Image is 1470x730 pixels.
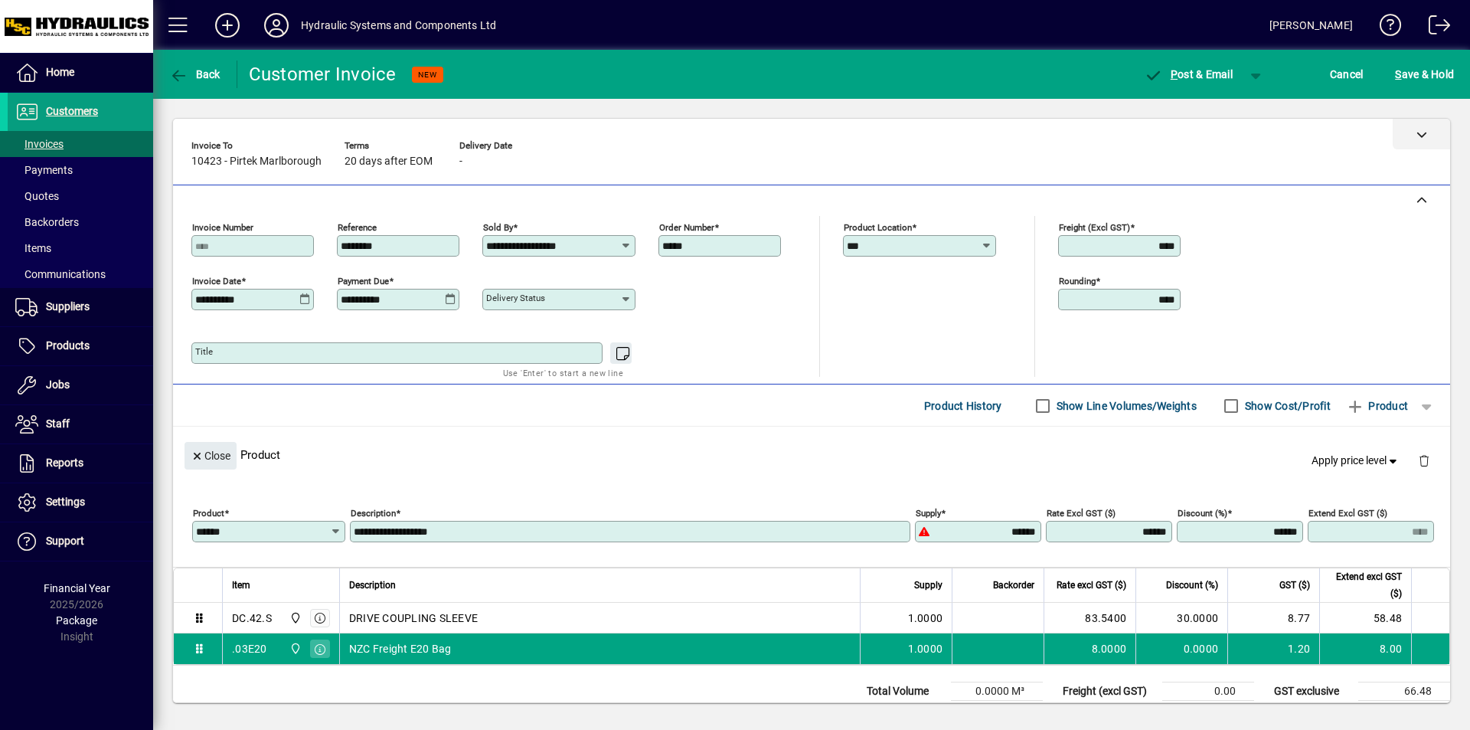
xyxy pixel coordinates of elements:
span: Jobs [46,378,70,391]
td: 58.48 [1319,603,1411,633]
a: Support [8,522,153,561]
span: Home [46,66,74,78]
span: Apply price level [1312,453,1400,469]
mat-label: Description [351,508,396,519]
a: Invoices [8,131,153,157]
div: .03E20 [232,641,267,656]
span: Back [169,68,220,80]
mat-label: Extend excl GST ($) [1308,508,1387,519]
mat-label: Order number [659,222,714,233]
td: GST exclusive [1266,683,1358,701]
mat-label: Delivery status [486,293,545,303]
mat-label: Payment due [338,276,389,286]
td: 8.77 [1227,603,1319,633]
span: Reports [46,457,83,469]
span: Supply [914,577,942,594]
mat-label: Product [193,508,224,519]
a: Payments [8,157,153,183]
span: HSC [286,640,303,657]
button: Save & Hold [1391,61,1458,88]
span: NEW [418,70,437,80]
span: ost & Email [1144,68,1233,80]
mat-label: Product location [844,222,912,233]
td: 1.20 [1227,633,1319,664]
mat-label: Rate excl GST ($) [1047,508,1116,519]
span: Payments [15,164,73,176]
td: 0.0000 M³ [951,683,1043,701]
span: Products [46,339,90,352]
span: Close [191,444,230,469]
a: Home [8,54,153,92]
td: Rounding [1055,701,1162,719]
span: Customers [46,105,98,117]
span: HSC [286,610,303,627]
a: Quotes [8,183,153,209]
span: Description [349,577,396,594]
button: Cancel [1326,61,1367,88]
a: Reports [8,444,153,483]
a: Communications [8,261,153,287]
span: Product History [924,394,1002,418]
td: 9.97 [1358,701,1450,719]
span: S [1395,68,1401,80]
mat-hint: Use 'Enter' to start a new line [503,364,623,381]
td: 0.00 [1162,683,1254,701]
div: [PERSON_NAME] [1269,13,1353,38]
span: - [459,155,462,168]
td: 8.00 [1319,633,1411,664]
button: Product History [918,392,1008,420]
td: Freight (excl GST) [1055,683,1162,701]
span: Suppliers [46,300,90,313]
span: Rate excl GST ($) [1057,577,1126,594]
a: Staff [8,405,153,444]
span: 1.0000 [908,641,943,656]
a: Products [8,327,153,365]
a: Backorders [8,209,153,235]
td: GST [1266,701,1358,719]
app-page-header-button: Close [181,448,240,462]
div: DC.42.S [232,611,272,626]
a: Suppliers [8,288,153,326]
mat-label: Rounding [1059,276,1096,286]
span: Cancel [1330,62,1364,87]
button: Back [165,61,224,88]
button: Post & Email [1136,61,1240,88]
a: Knowledge Base [1368,3,1402,53]
label: Show Line Volumes/Weights [1053,398,1197,414]
span: Backorders [15,216,79,228]
mat-label: Sold by [483,222,513,233]
td: 66.48 [1358,683,1450,701]
span: GST ($) [1279,577,1310,594]
app-page-header-button: Delete [1406,453,1442,467]
span: P [1171,68,1178,80]
span: Invoices [15,138,64,150]
span: ave & Hold [1395,62,1454,87]
app-page-header-button: Back [153,61,237,88]
span: Quotes [15,190,59,202]
label: Show Cost/Profit [1242,398,1331,414]
span: 1.0000 [908,611,943,626]
mat-label: Invoice number [192,222,253,233]
button: Delete [1406,442,1442,479]
td: 0.0000 [1135,633,1227,664]
mat-label: Discount (%) [1178,508,1227,519]
a: Logout [1417,3,1451,53]
span: 20 days after EOM [345,155,433,168]
div: Customer Invoice [249,62,397,87]
a: Items [8,235,153,261]
span: Staff [46,417,70,430]
td: Total Weight [859,701,951,719]
mat-label: Invoice date [192,276,241,286]
span: NZC Freight E20 Bag [349,641,452,656]
span: Communications [15,268,106,280]
span: Product [1346,394,1408,418]
button: Add [203,11,252,39]
td: 30.0000 [1135,603,1227,633]
span: Package [56,614,97,627]
td: 0.0000 Kg [951,701,1043,719]
button: Profile [252,11,301,39]
td: Total Volume [859,683,951,701]
mat-label: Supply [916,508,941,519]
a: Jobs [8,366,153,404]
span: Items [15,242,51,254]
